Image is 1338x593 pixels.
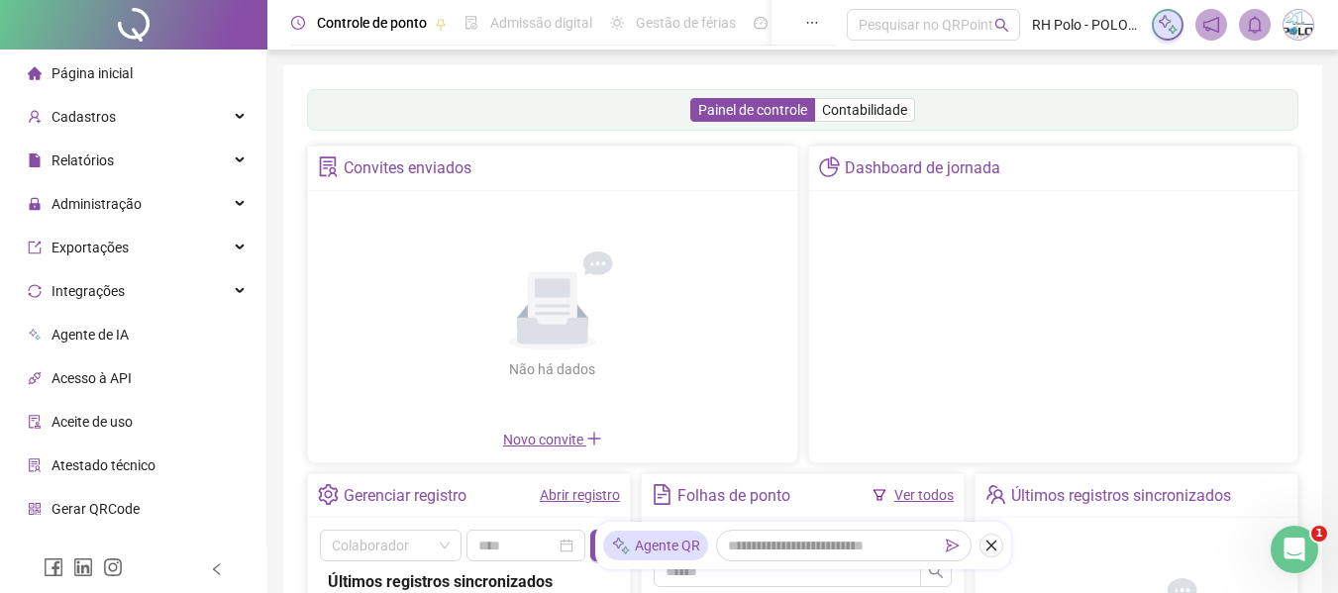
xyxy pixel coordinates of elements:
[985,484,1006,505] span: team
[984,539,998,552] span: close
[636,15,736,31] span: Gestão de férias
[652,484,672,505] span: file-text
[28,371,42,385] span: api
[51,65,133,81] span: Página inicial
[873,488,886,502] span: filter
[28,502,42,516] span: qrcode
[611,536,631,556] img: sparkle-icon.fc2bf0ac1784a2077858766a79e2daf3.svg
[845,151,1000,185] div: Dashboard de jornada
[344,151,471,185] div: Convites enviados
[1032,14,1140,36] span: RH Polo - POLO LOGISTICA LTDA
[1246,16,1264,34] span: bell
[44,557,63,577] span: facebook
[928,563,944,579] span: search
[464,16,478,30] span: file-done
[1011,479,1231,513] div: Últimos registros sincronizados
[103,557,123,577] span: instagram
[318,156,339,177] span: solution
[698,102,807,118] span: Painel de controle
[28,197,42,211] span: lock
[490,15,592,31] span: Admissão digital
[754,16,768,30] span: dashboard
[462,358,644,380] div: Não há dados
[946,539,960,552] span: send
[28,284,42,298] span: sync
[1157,14,1179,36] img: sparkle-icon.fc2bf0ac1784a2077858766a79e2daf3.svg
[819,156,840,177] span: pie-chart
[291,16,305,30] span: clock-circle
[610,16,624,30] span: sun
[51,544,116,560] span: Financeiro
[435,18,447,30] span: pushpin
[894,487,954,503] a: Ver todos
[51,196,142,212] span: Administração
[51,501,140,517] span: Gerar QRCode
[586,431,602,446] span: plus
[51,109,116,125] span: Cadastros
[28,415,42,429] span: audit
[677,479,790,513] div: Folhas de ponto
[51,327,129,343] span: Agente de IA
[1271,526,1318,573] iframe: Intercom live chat
[28,458,42,472] span: solution
[1311,526,1327,542] span: 1
[28,153,42,167] span: file
[28,110,42,124] span: user-add
[73,557,93,577] span: linkedin
[344,479,466,513] div: Gerenciar registro
[1284,10,1313,40] img: 3331
[51,240,129,255] span: Exportações
[51,414,133,430] span: Aceite de uso
[503,432,602,447] span: Novo convite
[318,484,339,505] span: setting
[822,102,907,118] span: Contabilidade
[28,66,42,80] span: home
[603,531,708,560] div: Agente QR
[51,370,132,386] span: Acesso à API
[28,241,42,254] span: export
[210,562,224,576] span: left
[540,487,620,503] a: Abrir registro
[317,15,427,31] span: Controle de ponto
[805,16,819,30] span: ellipsis
[51,152,114,168] span: Relatórios
[51,457,155,473] span: Atestado técnico
[994,18,1009,33] span: search
[1202,16,1220,34] span: notification
[51,283,125,299] span: Integrações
